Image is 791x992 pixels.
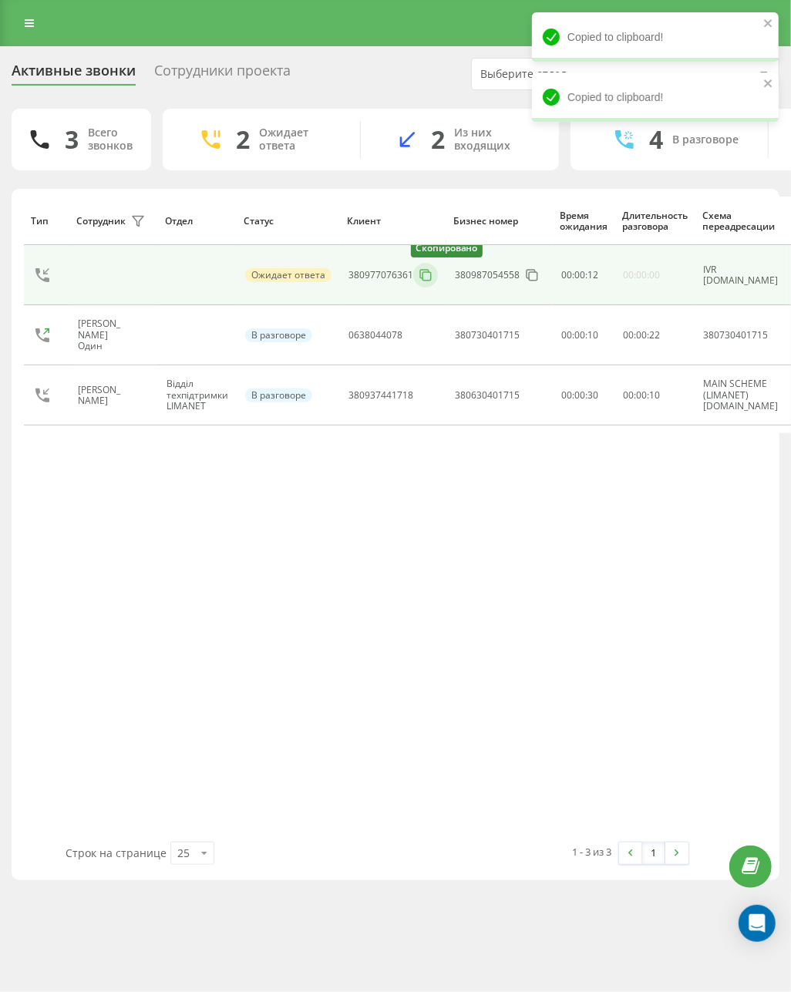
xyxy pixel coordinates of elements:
div: Скопировано [411,240,483,257]
span: 00 [624,328,634,341]
div: Тип [31,216,62,227]
div: Статус [244,216,332,227]
div: IVR [DOMAIN_NAME] [704,264,779,287]
div: Сотрудник [76,216,126,227]
div: Выберите отдел [480,68,665,81]
div: 00:00:30 [561,390,607,401]
div: Ожидает ответа [245,268,332,282]
div: Open Intercom Messenger [739,905,776,942]
div: В разговоре [245,388,312,402]
div: Відділ техпідтримки LIMANET [167,378,228,412]
div: Клиент [347,216,439,227]
div: 2 [236,125,250,154]
div: Активные звонки [12,62,136,86]
span: 12 [587,268,598,281]
div: [PERSON_NAME] Один [78,318,127,351]
div: 0638044078 [348,330,402,341]
div: Время ожидания [560,210,608,233]
a: 1 [642,842,665,864]
div: 2 [431,125,445,154]
div: 380730401715 [455,330,520,341]
div: 00:00:00 [624,270,661,281]
span: Строк на странице [66,846,167,860]
div: : : [561,270,598,281]
span: 00 [637,388,648,402]
div: 380630401715 [455,390,520,401]
button: close [763,77,774,92]
span: 00 [637,328,648,341]
div: Схема переадресации [702,210,779,233]
div: 25 [177,846,190,861]
span: 00 [561,268,572,281]
span: 10 [650,388,661,402]
div: 3 [65,125,79,154]
div: 00:00:10 [561,330,607,341]
div: 4 [649,125,663,154]
div: Отдел [165,216,229,227]
div: : : [624,390,661,401]
div: Бизнес номер [453,216,545,227]
div: [PERSON_NAME] [78,385,127,407]
div: В разговоре [245,328,312,342]
div: Copied to clipboard! [532,72,779,122]
div: Copied to clipboard! [532,12,779,62]
div: 380987054558 [455,270,520,281]
div: 380977076361 [348,270,413,281]
div: Из них входящих [454,126,536,153]
div: MAIN SCHEME (LIMANET) [DOMAIN_NAME] [704,378,779,412]
div: : : [624,330,661,341]
div: Ожидает ответа [259,126,337,153]
div: Всего звонков [88,126,133,153]
div: В разговоре [672,133,739,146]
div: Сотрудники проекта [154,62,291,86]
span: 22 [650,328,661,341]
div: 380730401715 [704,330,779,341]
span: 00 [624,388,634,402]
div: 1 - 3 из 3 [572,844,611,859]
span: 00 [574,268,585,281]
div: Длительность разговора [622,210,688,233]
div: 380937441718 [348,390,413,401]
button: close [763,17,774,32]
